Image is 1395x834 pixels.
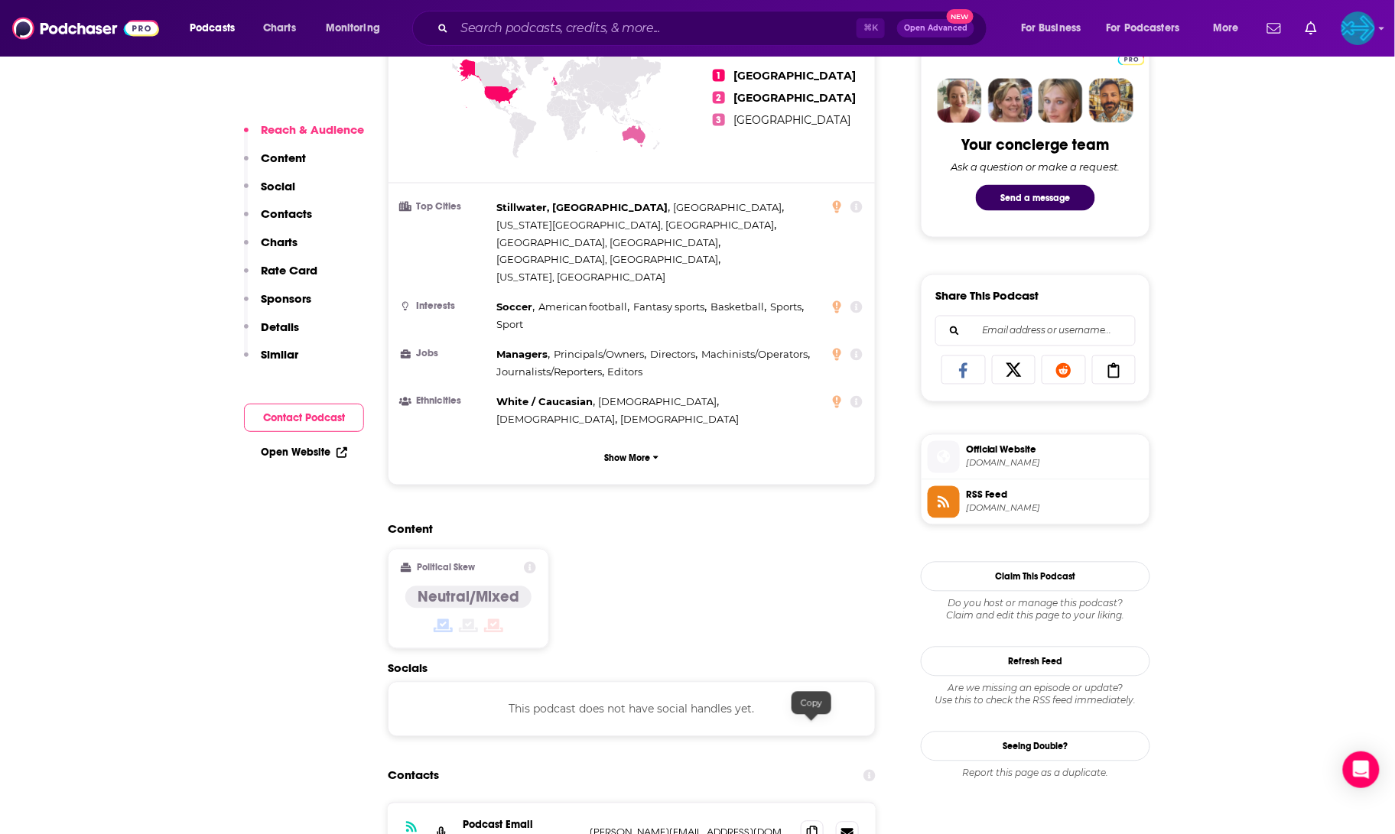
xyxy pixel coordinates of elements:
img: Barbara Profile [988,79,1032,123]
img: Podchaser Pro [1118,54,1145,66]
h2: Political Skew [418,563,476,573]
span: Official Website [966,443,1143,457]
div: Your concierge team [962,135,1110,154]
span: ⌘ K [857,18,885,38]
div: This podcast does not have social handles yet. [388,682,876,737]
p: Reach & Audience [261,122,364,137]
span: New [947,9,974,24]
div: Ask a question or make a request. [951,161,1120,173]
input: Email address or username... [948,316,1123,346]
h3: Interests [401,302,490,312]
a: [GEOGRAPHIC_DATA] [734,91,857,105]
input: Search podcasts, credits, & more... [454,16,857,41]
span: 2 [713,92,725,104]
p: Charts [261,235,298,249]
span: , [496,199,670,216]
span: Stillwater, [GEOGRAPHIC_DATA] [496,201,668,213]
span: , [651,346,698,364]
a: Copy Link [1092,355,1136,385]
span: [DEMOGRAPHIC_DATA] [621,414,740,426]
h2: Content [388,522,863,537]
span: , [496,216,776,234]
div: Open Intercom Messenger [1343,751,1380,788]
button: Claim This Podcast [921,562,1150,592]
a: Pro website [1118,51,1145,66]
span: White / Caucasian [496,396,593,408]
span: Journalists/Reporters [496,366,602,378]
img: Jon Profile [1089,79,1133,123]
button: open menu [1010,16,1101,41]
button: Open AdvancedNew [897,19,974,37]
div: Search followers [935,316,1136,346]
span: , [496,299,535,316]
a: Charts [253,16,305,41]
span: [DEMOGRAPHIC_DATA] [496,414,615,426]
p: Similar [261,347,298,362]
button: Contacts [244,206,312,235]
a: Show notifications dropdown [1299,15,1323,41]
div: Copy [792,692,831,715]
a: Share on X/Twitter [992,355,1036,385]
span: [GEOGRAPHIC_DATA], [GEOGRAPHIC_DATA] [496,236,718,248]
a: [GEOGRAPHIC_DATA] [734,69,857,83]
button: open menu [179,16,255,41]
span: 1 [713,70,725,82]
span: , [674,199,785,216]
span: , [770,299,804,316]
button: Details [244,320,299,348]
span: buzzsprout.com [966,458,1143,469]
h3: Share This Podcast [935,289,1039,303]
div: Report this page as a duplicate. [921,767,1150,780]
p: Podcast Email [463,819,577,832]
button: Show profile menu [1341,11,1375,45]
a: RSS Feed[DOMAIN_NAME] [928,486,1143,518]
img: User Profile [1341,11,1375,45]
img: Podchaser - Follow, Share and Rate Podcasts [12,14,159,43]
span: anchor.fm [966,503,1143,514]
div: Are we missing an episode or update? Use this to check the RSS feed immediately. [921,683,1150,707]
span: , [496,364,604,381]
button: open menu [1202,16,1258,41]
span: 3 [713,114,725,126]
a: Seeing Double? [921,732,1150,761]
h3: Top Cities [401,202,490,212]
p: Contacts [261,206,312,221]
span: Do you host or manage this podcast? [921,598,1150,610]
span: , [496,346,550,364]
span: Open Advanced [904,24,967,32]
a: Open Website [261,446,347,459]
div: Search podcasts, credits, & more... [427,11,1002,46]
span: [GEOGRAPHIC_DATA], [GEOGRAPHIC_DATA] [496,254,718,266]
span: Directors [651,349,696,361]
button: Social [244,179,295,207]
h2: Contacts [388,761,439,790]
button: Rate Card [244,263,317,291]
span: , [711,299,766,316]
span: , [496,234,720,251]
a: Show notifications dropdown [1261,15,1287,41]
a: Official Website[DOMAIN_NAME] [928,441,1143,473]
span: American football [538,301,628,313]
span: , [701,346,810,364]
span: , [496,394,595,411]
span: [US_STATE], [GEOGRAPHIC_DATA] [496,271,665,284]
span: , [538,299,630,316]
span: Principals/Owners [554,349,645,361]
span: Logged in as backbonemedia [1341,11,1375,45]
span: Soccer [496,301,532,313]
button: Sponsors [244,291,311,320]
span: More [1213,18,1239,39]
span: For Business [1021,18,1081,39]
h2: Socials [388,661,876,676]
button: Charts [244,235,298,263]
span: For Podcasters [1107,18,1180,39]
button: Refresh Feed [921,647,1150,677]
button: Send a message [976,185,1095,211]
button: Reach & Audience [244,122,364,151]
span: Sport [496,319,523,331]
h4: Neutral/Mixed [418,588,519,607]
p: Show More [605,453,651,464]
span: Machinists/Operators [701,349,808,361]
span: [DEMOGRAPHIC_DATA] [599,396,717,408]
